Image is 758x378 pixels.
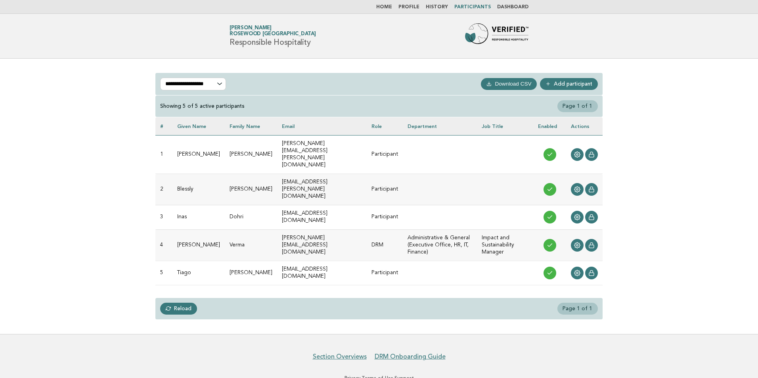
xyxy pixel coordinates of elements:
[225,174,277,205] td: [PERSON_NAME]
[403,229,477,261] td: Administrative & General (Executive Office, HR, IT, Finance)
[277,205,367,229] td: [EMAIL_ADDRESS][DOMAIN_NAME]
[172,117,225,135] th: Given name
[497,5,528,10] a: Dashboard
[277,229,367,261] td: [PERSON_NAME][EMAIL_ADDRESS][DOMAIN_NAME]
[481,78,537,90] button: Download CSV
[230,26,316,46] h1: Responsible Hospitality
[454,5,491,10] a: Participants
[225,229,277,261] td: Verma
[477,229,533,261] td: Impact and Sustainability Manager
[540,78,598,90] a: Add participant
[533,117,566,135] th: Enabled
[403,117,477,135] th: Department
[367,117,403,135] th: Role
[160,103,245,110] div: Showing 5 of 5 active participants
[172,135,225,174] td: [PERSON_NAME]
[277,174,367,205] td: [EMAIL_ADDRESS][PERSON_NAME][DOMAIN_NAME]
[277,117,367,135] th: Email
[155,174,172,205] td: 2
[225,117,277,135] th: Family name
[155,117,172,135] th: #
[230,32,316,37] span: Rosewood [GEOGRAPHIC_DATA]
[155,205,172,229] td: 3
[465,23,528,49] img: Forbes Travel Guide
[375,353,446,361] a: DRM Onboarding Guide
[225,205,277,229] td: Dohri
[367,135,403,174] td: Participant
[155,135,172,174] td: 1
[477,117,533,135] th: Job Title
[225,135,277,174] td: [PERSON_NAME]
[277,261,367,285] td: [EMAIL_ADDRESS][DOMAIN_NAME]
[367,174,403,205] td: Participant
[155,229,172,261] td: 4
[172,229,225,261] td: [PERSON_NAME]
[230,25,316,36] a: [PERSON_NAME]Rosewood [GEOGRAPHIC_DATA]
[172,205,225,229] td: Inas
[160,303,197,315] a: Reload
[367,261,403,285] td: Participant
[426,5,448,10] a: History
[376,5,392,10] a: Home
[367,205,403,229] td: Participant
[313,353,367,361] a: Section Overviews
[277,135,367,174] td: [PERSON_NAME][EMAIL_ADDRESS][PERSON_NAME][DOMAIN_NAME]
[225,261,277,285] td: [PERSON_NAME]
[172,261,225,285] td: Tiago
[172,174,225,205] td: Blessly
[155,261,172,285] td: 5
[367,229,403,261] td: DRM
[398,5,419,10] a: Profile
